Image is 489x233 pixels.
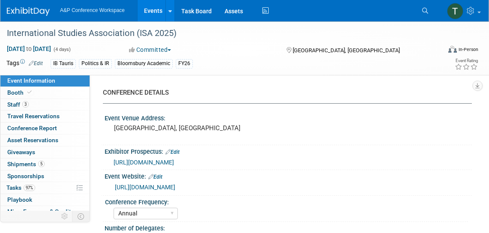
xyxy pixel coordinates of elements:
span: Staff [7,101,29,108]
td: Tags [6,59,43,69]
a: Booth [0,87,90,99]
span: to [25,45,33,52]
div: CONFERENCE DETAILS [103,88,465,97]
span: Asset Reservations [7,137,58,143]
div: Event Rating [455,59,478,63]
a: Travel Reservations [0,111,90,122]
a: Staff3 [0,99,90,111]
span: [DATE] [DATE] [6,45,51,53]
span: 3 [22,101,29,108]
span: A&P Conference Workspace [60,7,125,13]
a: Edit [148,174,162,180]
div: Number of Delegates: [105,222,472,233]
span: 5 [38,161,45,167]
span: Sponsorships [7,173,44,179]
div: IB Tauris [51,59,76,68]
a: Playbook [0,194,90,206]
img: Format-Inperson.png [448,46,457,53]
a: Event Information [0,75,90,87]
span: 97% [24,185,35,191]
a: Edit [165,149,180,155]
a: Tasks97% [0,182,90,194]
span: [GEOGRAPHIC_DATA], [GEOGRAPHIC_DATA] [293,47,400,54]
div: Exhibitor Prospectus: [105,145,472,156]
i: Booth reservation complete [27,90,32,95]
div: Politics & IR [79,59,112,68]
span: Tasks [6,184,35,191]
span: Travel Reservations [7,113,60,119]
span: Event Information [7,77,55,84]
a: Sponsorships [0,170,90,182]
a: [URL][DOMAIN_NAME] [114,159,174,166]
span: Giveaways [7,149,35,155]
a: Giveaways [0,146,90,158]
span: Misc. Expenses & Credits [7,208,74,215]
img: Taylor Thompson [447,3,463,19]
a: Asset Reservations [0,134,90,146]
div: Event Venue Address: [105,112,472,122]
span: Conference Report [7,125,57,131]
img: ExhibitDay [7,7,50,16]
a: [URL][DOMAIN_NAME] [115,184,175,191]
a: Shipments5 [0,158,90,170]
span: Shipments [7,161,45,167]
div: International Studies Association (ISA 2025) [4,26,432,41]
span: Playbook [7,196,32,203]
div: Conference Frequency: [105,196,468,206]
pre: [GEOGRAPHIC_DATA], [GEOGRAPHIC_DATA] [114,124,248,132]
a: Misc. Expenses & Credits [0,206,90,218]
span: Booth [7,89,33,96]
span: (4 days) [53,47,71,52]
a: Conference Report [0,122,90,134]
button: Committed [126,45,174,54]
div: Bloomsbury Academic [115,59,173,68]
div: Event Website: [105,170,472,181]
div: FY26 [176,59,193,68]
div: In-Person [458,46,478,53]
div: Event Format [405,45,478,57]
td: Personalize Event Tab Strip [57,211,72,222]
td: Toggle Event Tabs [72,211,90,222]
a: Edit [29,60,43,66]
